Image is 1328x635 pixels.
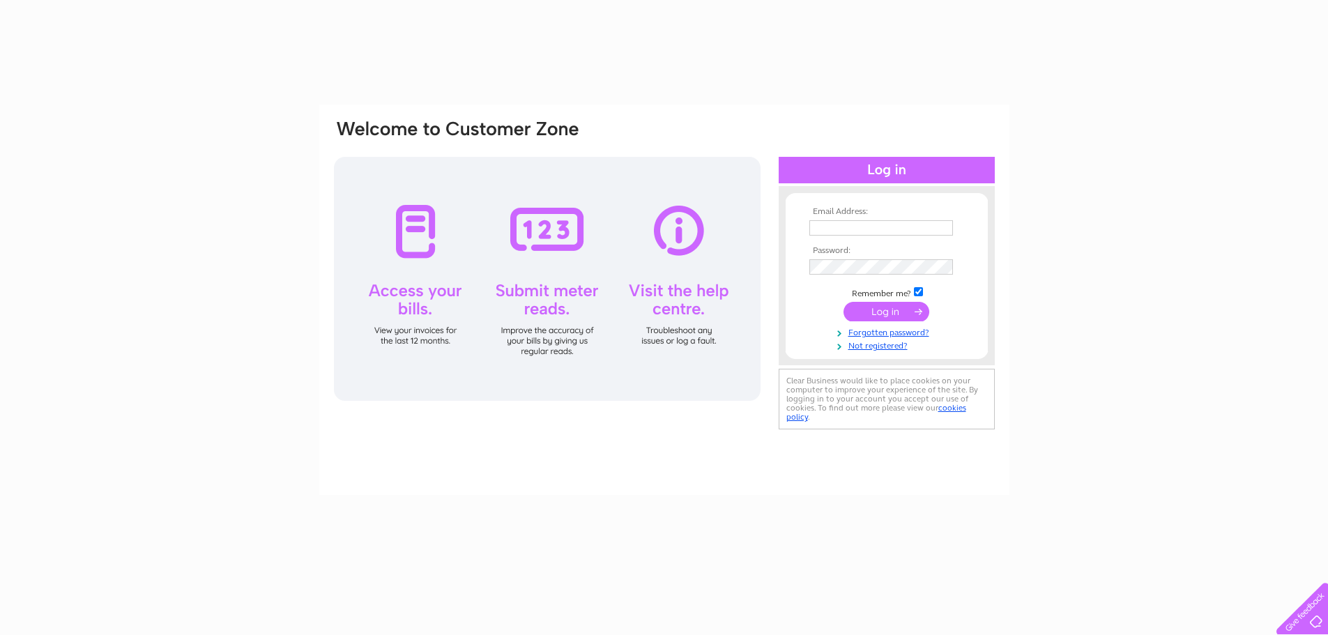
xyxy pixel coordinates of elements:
th: Password: [806,246,968,256]
th: Email Address: [806,207,968,217]
a: cookies policy [786,403,966,422]
a: Not registered? [809,338,968,351]
div: Clear Business would like to place cookies on your computer to improve your experience of the sit... [779,369,995,429]
a: Forgotten password? [809,325,968,338]
input: Submit [844,302,929,321]
td: Remember me? [806,285,968,299]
